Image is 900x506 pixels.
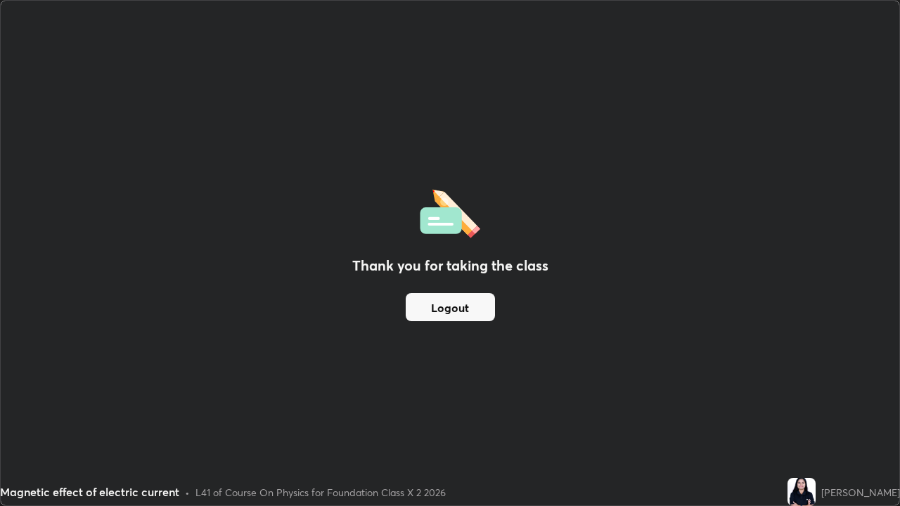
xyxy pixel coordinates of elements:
[406,293,495,321] button: Logout
[821,485,900,500] div: [PERSON_NAME]
[185,485,190,500] div: •
[195,485,446,500] div: L41 of Course On Physics for Foundation Class X 2 2026
[420,185,480,238] img: offlineFeedback.1438e8b3.svg
[352,255,548,276] h2: Thank you for taking the class
[787,478,816,506] img: abfed3403e5940d69db7ef5c0e24dee9.jpg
